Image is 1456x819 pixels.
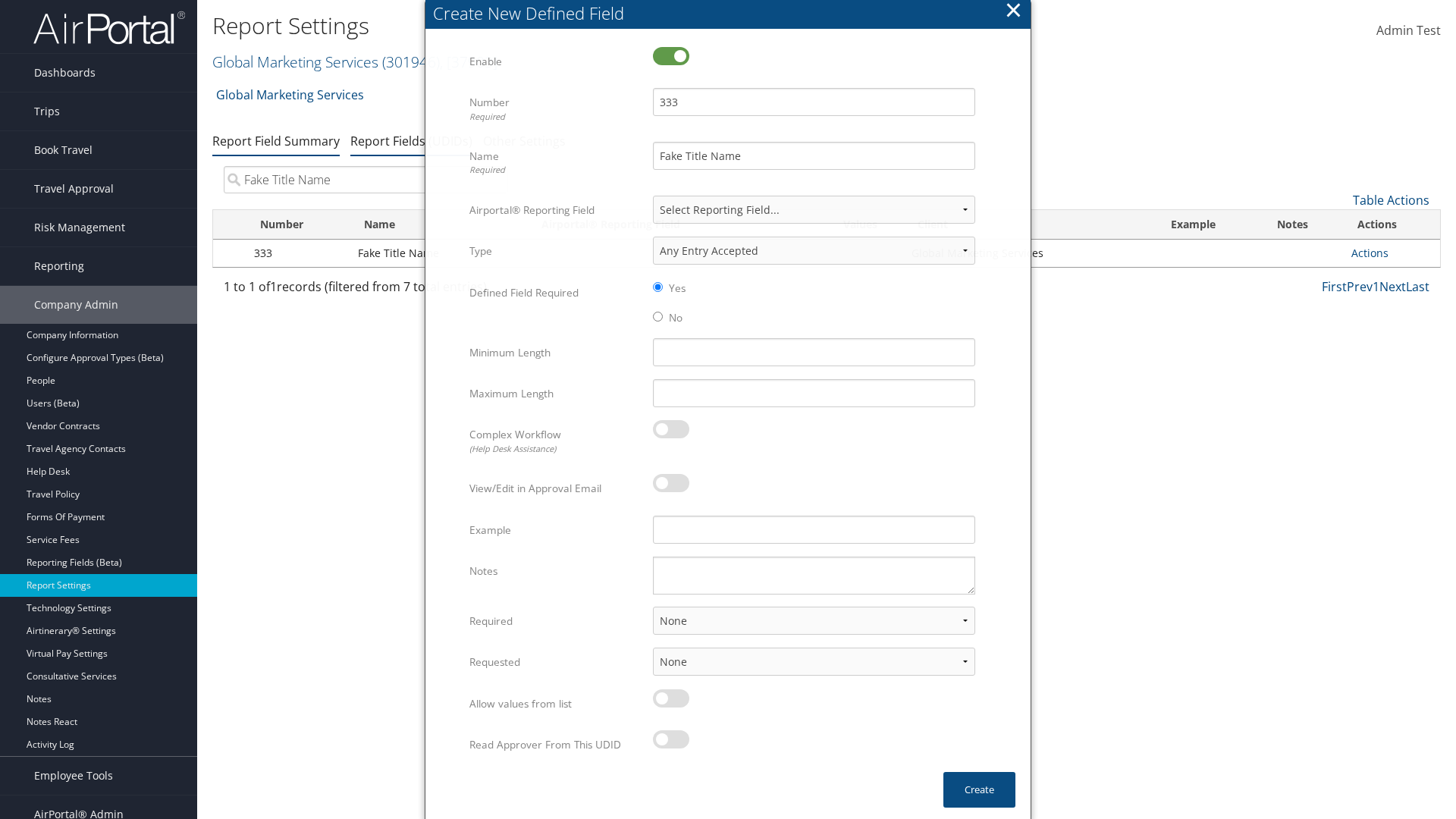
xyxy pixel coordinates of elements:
a: Actions [1351,246,1389,260]
label: Type [469,237,642,265]
label: Notes [469,557,642,585]
a: Global Marketing Services [216,80,364,110]
span: Company Admin [34,286,118,324]
label: View/Edit in Approval Email [469,474,642,503]
input: Search [224,166,508,193]
label: Read Approver From This UDID [469,730,642,759]
label: Enable [469,47,642,76]
td: Fake Title Name [350,240,528,267]
img: airportal-logo.png [33,10,185,45]
a: Report Fields (UDIDs) [350,133,472,149]
th: : activate to sort column descending [213,210,246,240]
span: Admin Test [1376,22,1441,39]
span: Reporting [34,247,84,285]
a: 1 [1373,278,1379,295]
label: Minimum Length [469,338,642,367]
label: Maximum Length [469,379,642,408]
span: ( 301946 ) [382,52,440,72]
a: Next [1379,278,1406,295]
label: Required [469,607,642,635]
a: Last [1406,278,1429,295]
a: Global Marketing Services [212,52,497,72]
th: Notes [1263,210,1344,240]
th: Name [350,210,528,240]
label: Number [469,88,642,130]
span: Trips [34,93,60,130]
div: (Help Desk Assistance) [469,443,642,456]
th: Actions [1344,210,1440,240]
a: Admin Test [1376,8,1441,55]
div: Required [469,111,642,124]
th: Number [246,210,350,240]
span: Book Travel [34,131,93,169]
td: 333 [246,240,350,267]
label: Example [469,516,642,544]
label: No [669,310,682,325]
a: Table Actions [1353,192,1429,209]
label: Allow values from list [469,689,642,718]
span: Employee Tools [34,757,113,795]
div: Create New Defined Field [433,2,1031,25]
label: Defined Field Required [469,278,642,307]
label: Airportal® Reporting Field [469,196,642,224]
button: Create [943,772,1015,808]
span: Travel Approval [34,170,114,208]
div: 1 to 1 of records (filtered from 7 total entries) [224,278,508,303]
a: First [1322,278,1347,295]
a: Report Field Summary [212,133,340,149]
span: 1 [270,278,277,295]
a: Prev [1347,278,1373,295]
h1: Report Settings [212,10,1031,42]
div: Required [469,164,642,177]
label: Requested [469,648,642,676]
label: Yes [669,281,686,296]
span: Dashboards [34,54,96,92]
label: Name [469,142,642,184]
label: Complex Workflow [469,420,642,462]
span: Risk Management [34,209,125,246]
th: Example [1157,210,1263,240]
